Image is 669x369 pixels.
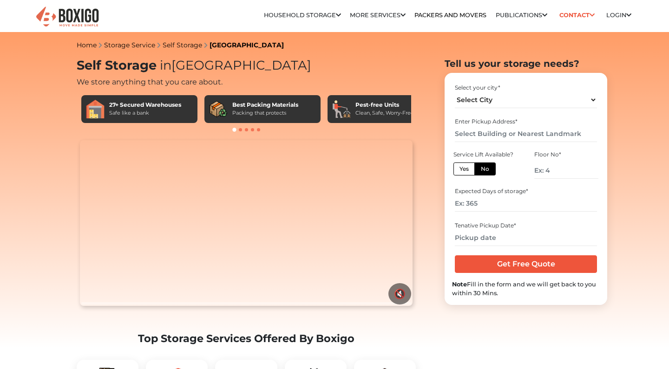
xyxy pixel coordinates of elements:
[232,101,298,109] div: Best Packing Materials
[77,41,97,49] a: Home
[77,58,416,73] h1: Self Storage
[109,101,181,109] div: 27+ Secured Warehouses
[455,117,597,126] div: Enter Pickup Address
[157,58,311,73] span: [GEOGRAPHIC_DATA]
[35,6,100,28] img: Boxigo
[606,12,631,19] a: Login
[414,12,486,19] a: Packers and Movers
[534,162,598,179] input: Ex: 4
[388,283,411,304] button: 🔇
[104,41,155,49] a: Storage Service
[86,100,105,118] img: 27+ Secured Warehouses
[455,84,597,92] div: Select your city
[332,100,351,118] img: Pest-free Units
[455,230,597,246] input: Pickup date
[455,195,597,212] input: Ex: 365
[452,280,600,298] div: Fill in the form and we will get back to you within 30 Mins.
[163,41,202,49] a: Self Storage
[350,12,406,19] a: More services
[355,109,414,117] div: Clean, Safe, Worry-Free
[109,109,181,117] div: Safe like a bank
[455,221,597,230] div: Tenative Pickup Date
[355,101,414,109] div: Pest-free Units
[209,100,228,118] img: Best Packing Materials
[77,332,416,345] h2: Top Storage Services Offered By Boxigo
[453,162,475,175] label: Yes
[77,78,223,86] span: We store anything that you care about.
[264,12,341,19] a: Household Storage
[160,58,171,73] span: in
[210,41,284,49] a: [GEOGRAPHIC_DATA]
[455,126,597,142] input: Select Building or Nearest Landmark
[452,281,467,288] b: Note
[556,8,597,22] a: Contact
[453,150,518,159] div: Service Lift Available?
[455,187,597,195] div: Expected Days of storage
[455,255,597,273] input: Get Free Quote
[80,140,412,306] video: Your browser does not support the video tag.
[534,150,598,159] div: Floor No
[496,12,547,19] a: Publications
[445,58,607,69] h2: Tell us your storage needs?
[474,162,496,175] label: No
[232,109,298,117] div: Packing that protects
